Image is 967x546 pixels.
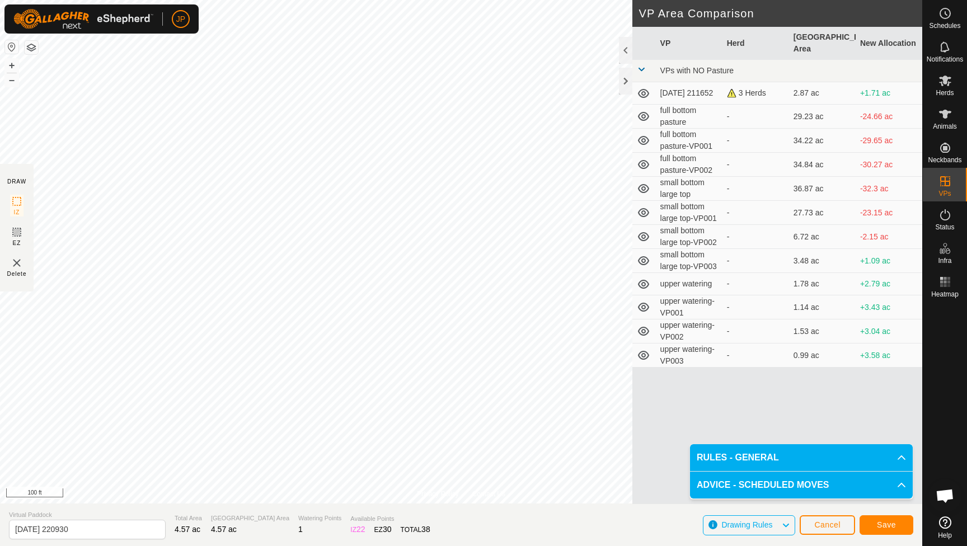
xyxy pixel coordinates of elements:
img: Gallagher Logo [13,9,153,29]
td: -29.65 ac [856,129,922,153]
td: 34.84 ac [789,153,856,177]
div: - [727,326,785,337]
span: ADVICE - SCHEDULED MOVES [697,478,829,492]
td: +3.43 ac [856,295,922,319]
span: Animals [933,123,957,130]
span: Schedules [929,22,960,29]
span: 22 [356,525,365,534]
td: small bottom large top-VP002 [656,225,722,249]
div: - [727,183,785,195]
img: VP [10,256,24,270]
button: Map Layers [25,41,38,54]
td: +1.71 ac [856,82,922,105]
p-accordion-header: ADVICE - SCHEDULED MOVES [690,472,913,498]
td: upper watering [656,273,722,295]
td: 1.53 ac [789,319,856,343]
div: TOTAL [401,524,430,535]
td: +2.79 ac [856,273,922,295]
span: Status [935,224,954,230]
td: 1.78 ac [789,273,856,295]
span: Help [938,532,952,539]
td: upper watering-VP002 [656,319,722,343]
div: - [727,231,785,243]
span: Cancel [814,520,841,529]
th: VP [656,27,722,60]
button: Cancel [800,515,855,535]
span: Available Points [350,514,430,524]
a: Help [923,512,967,543]
span: Drawing Rules [721,520,772,529]
span: Watering Points [298,514,341,523]
th: [GEOGRAPHIC_DATA] Area [789,27,856,60]
td: full bottom pasture-VP002 [656,153,722,177]
div: - [727,302,785,313]
div: Open chat [928,479,962,512]
span: Neckbands [928,157,961,163]
td: -30.27 ac [856,153,922,177]
div: - [727,278,785,290]
span: VPs [938,190,951,197]
span: 4.57 ac [175,525,200,534]
span: Delete [7,270,27,278]
td: 27.73 ac [789,201,856,225]
td: -2.15 ac [856,225,922,249]
span: Save [877,520,896,529]
td: upper watering-VP003 [656,343,722,368]
button: Save [860,515,913,535]
span: VPs with NO Pasture [660,66,734,75]
span: EZ [13,239,21,247]
div: - [727,111,785,123]
div: - [727,159,785,171]
div: - [727,135,785,147]
span: IZ [14,208,20,216]
div: 3 Herds [727,87,785,99]
span: 38 [421,525,430,534]
span: Heatmap [931,291,959,298]
td: -24.66 ac [856,105,922,129]
td: 34.22 ac [789,129,856,153]
td: +3.04 ac [856,319,922,343]
span: Virtual Paddock [9,510,166,520]
span: 4.57 ac [211,525,237,534]
span: JP [176,13,185,25]
a: Contact Us [472,489,505,499]
td: 29.23 ac [789,105,856,129]
th: Herd [722,27,789,60]
td: full bottom pasture [656,105,722,129]
td: full bottom pasture-VP001 [656,129,722,153]
span: Herds [936,90,954,96]
td: small bottom large top-VP003 [656,249,722,273]
button: Reset Map [5,40,18,54]
div: DRAW [7,177,26,186]
div: IZ [350,524,365,535]
td: [DATE] 211652 [656,82,722,105]
td: small bottom large top-VP001 [656,201,722,225]
span: Infra [938,257,951,264]
button: – [5,73,18,87]
th: New Allocation [856,27,922,60]
td: 6.72 ac [789,225,856,249]
td: +1.09 ac [856,249,922,273]
td: -32.3 ac [856,177,922,201]
span: Total Area [175,514,202,523]
span: Notifications [927,56,963,63]
td: 0.99 ac [789,343,856,368]
button: + [5,59,18,72]
td: 2.87 ac [789,82,856,105]
div: - [727,255,785,267]
span: 1 [298,525,303,534]
div: EZ [374,524,392,535]
h2: VP Area Comparison [639,7,922,20]
td: 1.14 ac [789,295,856,319]
td: 3.48 ac [789,249,856,273]
td: -23.15 ac [856,201,922,225]
span: 30 [383,525,392,534]
span: RULES - GENERAL [697,451,779,464]
td: upper watering-VP001 [656,295,722,319]
div: - [727,350,785,361]
td: small bottom large top [656,177,722,201]
td: 36.87 ac [789,177,856,201]
p-accordion-header: RULES - GENERAL [690,444,913,471]
a: Privacy Policy [417,489,459,499]
div: - [727,207,785,219]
